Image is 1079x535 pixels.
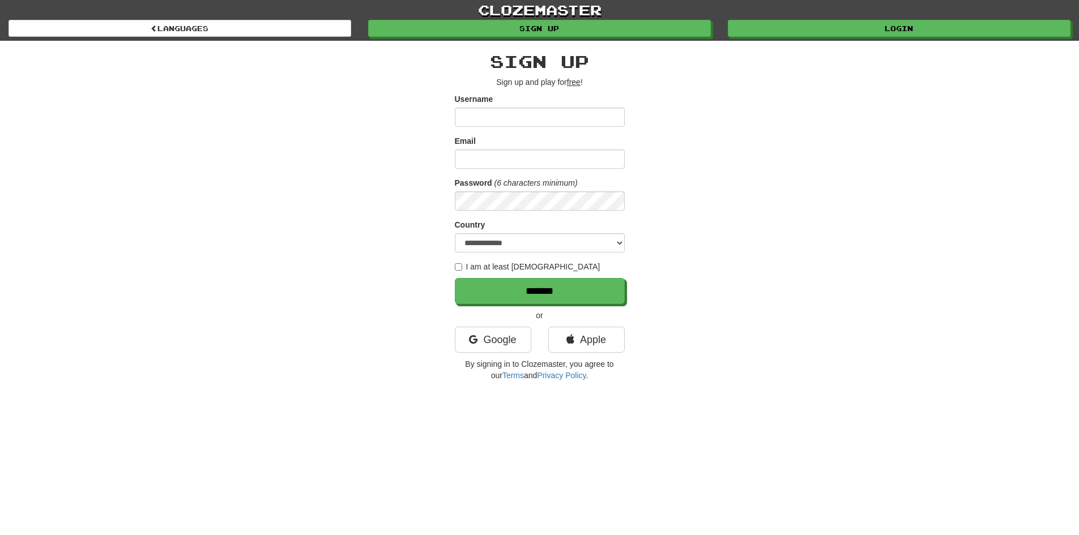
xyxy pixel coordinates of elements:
label: Username [455,93,493,105]
a: Google [455,327,531,353]
a: Apple [548,327,625,353]
a: Sign up [368,20,711,37]
p: By signing in to Clozemaster, you agree to our and . [455,358,625,381]
p: or [455,310,625,321]
input: I am at least [DEMOGRAPHIC_DATA] [455,263,462,271]
label: I am at least [DEMOGRAPHIC_DATA] [455,261,600,272]
label: Country [455,219,485,230]
a: Terms [502,371,524,380]
h2: Sign up [455,52,625,71]
u: free [567,78,581,87]
a: Privacy Policy [537,371,586,380]
label: Email [455,135,476,147]
p: Sign up and play for ! [455,76,625,88]
em: (6 characters minimum) [494,178,578,187]
a: Login [728,20,1071,37]
a: Languages [8,20,351,37]
label: Password [455,177,492,189]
